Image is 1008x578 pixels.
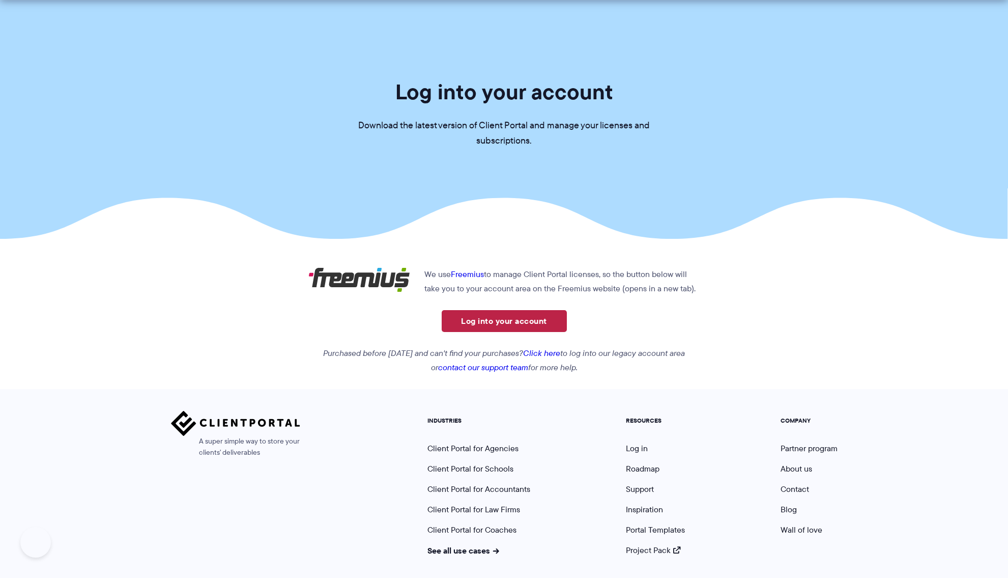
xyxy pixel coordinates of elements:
[626,544,681,556] a: Project Pack
[781,524,822,536] a: Wall of love
[626,463,659,475] a: Roadmap
[442,310,567,332] a: Log into your account
[626,504,663,515] a: Inspiration
[626,524,685,536] a: Portal Templates
[626,443,648,454] a: Log in
[308,267,700,296] p: We use to manage Client Portal licenses, so the button below will take you to your account area o...
[171,436,300,458] span: A super simple way to store your clients' deliverables
[308,267,410,292] img: Freemius logo
[427,544,500,557] a: See all use cases
[626,483,654,495] a: Support
[427,504,520,515] a: Client Portal for Law Firms
[427,524,516,536] a: Client Portal for Coaches
[781,504,797,515] a: Blog
[427,443,519,454] a: Client Portal for Agencies
[781,417,838,424] h5: COMPANY
[352,118,657,149] p: Download the latest version of Client Portal and manage your licenses and subscriptions.
[438,362,528,373] a: contact our support team
[427,463,513,475] a: Client Portal for Schools
[626,417,685,424] h5: RESOURCES
[523,347,560,359] a: Click here
[395,78,613,105] h1: Log into your account
[20,527,51,558] iframe: Toggle Customer Support
[427,483,530,495] a: Client Portal for Accountants
[781,443,838,454] a: Partner program
[781,483,809,495] a: Contact
[781,463,812,475] a: About us
[451,268,484,280] a: Freemius
[427,417,530,424] h5: INDUSTRIES
[323,347,685,373] em: Purchased before [DATE] and can't find your purchases? to log into our legacy account area or for...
